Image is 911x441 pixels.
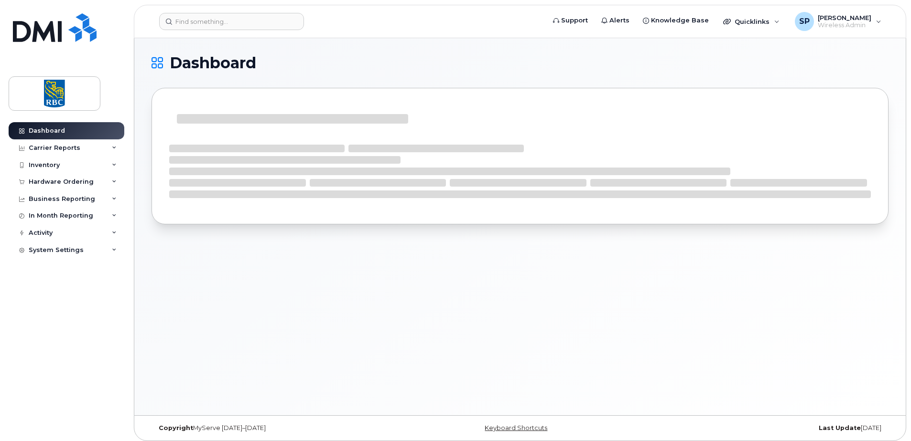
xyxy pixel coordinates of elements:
span: Dashboard [170,56,256,70]
strong: Copyright [159,424,193,431]
a: Keyboard Shortcuts [485,424,547,431]
div: MyServe [DATE]–[DATE] [152,424,397,432]
div: [DATE] [643,424,889,432]
strong: Last Update [819,424,861,431]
